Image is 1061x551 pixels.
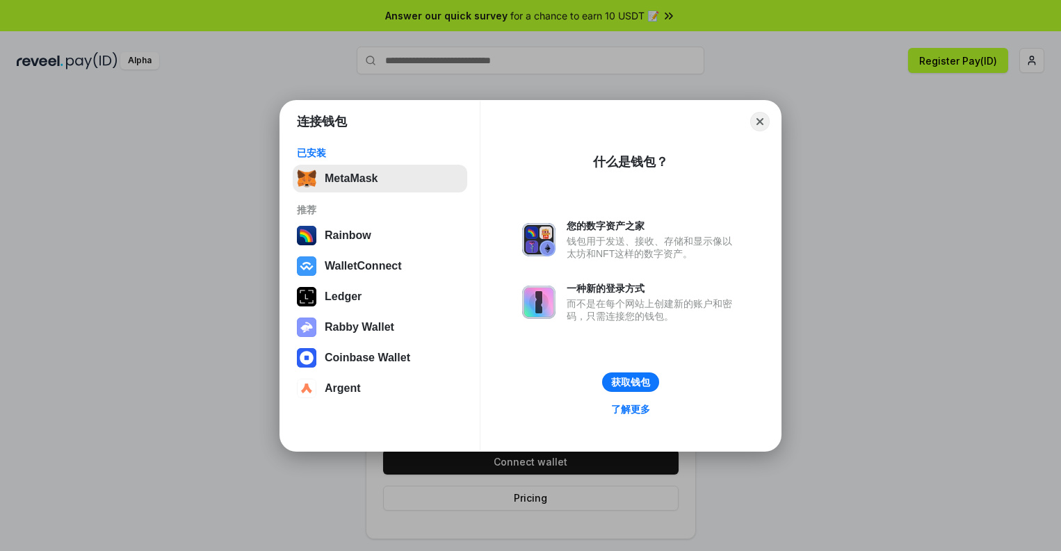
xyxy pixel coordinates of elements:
img: svg+xml,%3Csvg%20xmlns%3D%22http%3A%2F%2Fwww.w3.org%2F2000%2Fsvg%22%20fill%3D%22none%22%20viewBox... [522,286,556,319]
div: 推荐 [297,204,463,216]
img: svg+xml,%3Csvg%20width%3D%22120%22%20height%3D%22120%22%20viewBox%3D%220%200%20120%20120%22%20fil... [297,226,316,245]
button: Argent [293,375,467,402]
div: 您的数字资产之家 [567,220,739,232]
div: 什么是钱包？ [593,154,668,170]
img: svg+xml,%3Csvg%20width%3D%2228%22%20height%3D%2228%22%20viewBox%3D%220%200%2028%2028%22%20fill%3D... [297,379,316,398]
img: svg+xml,%3Csvg%20width%3D%2228%22%20height%3D%2228%22%20viewBox%3D%220%200%2028%2028%22%20fill%3D... [297,256,316,276]
div: Rainbow [325,229,371,242]
img: svg+xml,%3Csvg%20width%3D%2228%22%20height%3D%2228%22%20viewBox%3D%220%200%2028%2028%22%20fill%3D... [297,348,316,368]
button: Close [750,112,770,131]
div: Coinbase Wallet [325,352,410,364]
div: 已安装 [297,147,463,159]
button: Rainbow [293,222,467,249]
div: Ledger [325,290,362,303]
button: WalletConnect [293,252,467,280]
div: WalletConnect [325,260,402,272]
button: Rabby Wallet [293,313,467,341]
button: MetaMask [293,165,467,192]
img: svg+xml,%3Csvg%20xmlns%3D%22http%3A%2F%2Fwww.w3.org%2F2000%2Fsvg%22%20width%3D%2228%22%20height%3... [297,287,316,306]
img: svg+xml,%3Csvg%20fill%3D%22none%22%20height%3D%2233%22%20viewBox%3D%220%200%2035%2033%22%20width%... [297,169,316,188]
h1: 连接钱包 [297,113,347,130]
a: 了解更多 [603,400,658,418]
img: svg+xml,%3Csvg%20xmlns%3D%22http%3A%2F%2Fwww.w3.org%2F2000%2Fsvg%22%20fill%3D%22none%22%20viewBox... [297,318,316,337]
div: 了解更多 [611,403,650,416]
div: 而不是在每个网站上创建新的账户和密码，只需连接您的钱包。 [567,297,739,322]
button: 获取钱包 [602,372,659,392]
div: 钱包用于发送、接收、存储和显示像以太坊和NFT这样的数字资产。 [567,235,739,260]
button: Coinbase Wallet [293,344,467,372]
div: 一种新的登录方式 [567,282,739,295]
div: Rabby Wallet [325,321,394,334]
div: 获取钱包 [611,376,650,388]
button: Ledger [293,283,467,311]
div: Argent [325,382,361,395]
div: MetaMask [325,172,378,185]
img: svg+xml,%3Csvg%20xmlns%3D%22http%3A%2F%2Fwww.w3.org%2F2000%2Fsvg%22%20fill%3D%22none%22%20viewBox... [522,223,556,256]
